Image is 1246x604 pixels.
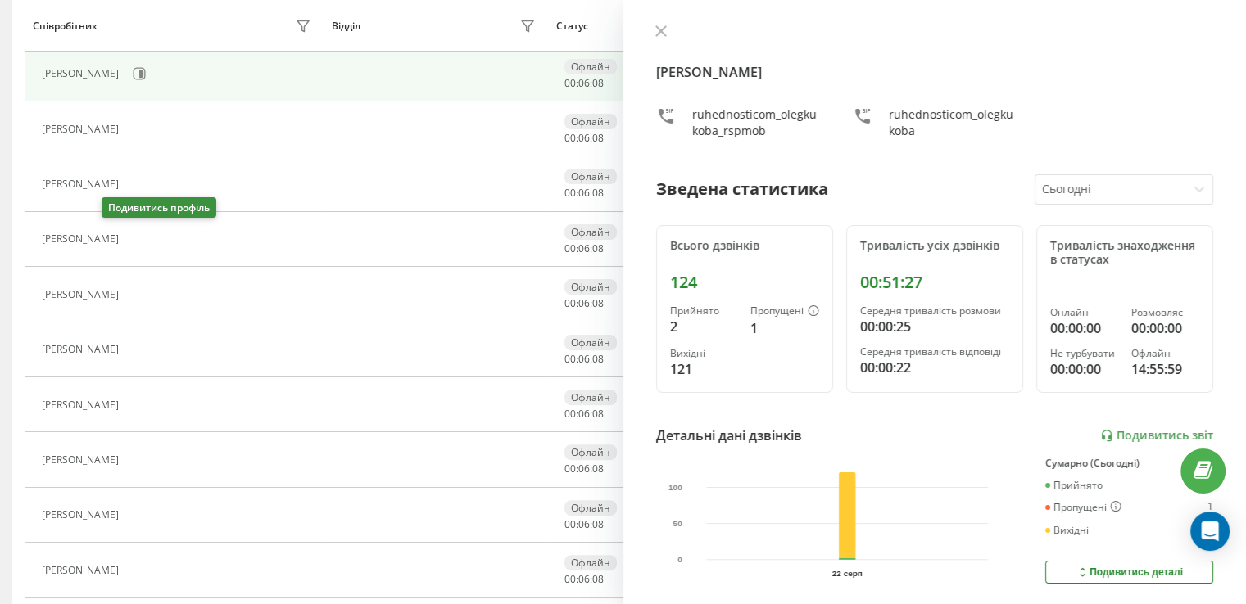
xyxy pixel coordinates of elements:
div: Пропущені [1045,501,1121,514]
div: 1 [1207,501,1213,514]
span: 00 [564,131,576,145]
div: Офлайн [564,114,617,129]
span: 00 [564,517,576,531]
div: Офлайн [564,59,617,74]
span: 00 [564,76,576,90]
div: Зведена статистика [656,177,828,201]
div: Тривалість усіх дзвінків [860,239,1009,253]
div: Всього дзвінків [670,239,819,253]
span: 08 [592,407,604,421]
span: 08 [592,131,604,145]
text: 50 [673,519,682,528]
span: 00 [564,572,576,586]
div: 00:00:00 [1131,318,1199,338]
span: 06 [578,517,590,531]
div: 00:00:25 [860,317,1009,336]
div: [PERSON_NAME] [42,289,123,300]
span: 08 [592,296,604,310]
div: [PERSON_NAME] [42,565,123,576]
div: Офлайн [564,224,617,240]
div: [PERSON_NAME] [42,454,123,466]
div: Подивитись деталі [1076,566,1183,579]
span: 00 [564,241,576,255]
span: 08 [592,462,604,476]
div: : : [564,298,604,309]
text: 100 [668,483,682,492]
div: : : [564,574,604,585]
span: 08 [592,352,604,366]
div: ruhednosticom_olegkukoba_rspmob [692,106,820,139]
span: 08 [592,76,604,90]
div: [PERSON_NAME] [42,233,123,245]
div: Онлайн [1050,307,1118,318]
div: : : [564,133,604,144]
span: 06 [578,296,590,310]
div: Подивитись профіль [102,197,216,218]
div: Середня тривалість відповіді [860,346,1009,358]
span: 06 [578,76,590,90]
span: 08 [592,517,604,531]
div: 00:51:27 [860,273,1009,292]
span: 06 [578,241,590,255]
div: 124 [670,273,819,292]
div: [PERSON_NAME] [42,124,123,135]
span: 00 [564,407,576,421]
text: 0 [677,556,682,565]
div: 121 [670,359,737,379]
span: 08 [592,572,604,586]
span: 00 [564,352,576,366]
span: 06 [578,352,590,366]
div: : : [564,408,604,420]
span: 06 [578,131,590,145]
div: Вихідні [1045,525,1089,536]
span: 00 [564,186,576,200]
span: 00 [564,462,576,476]
div: : : [564,187,604,199]
div: Офлайн [564,555,617,570]
div: Сумарно (Сьогодні) [1045,458,1213,469]
div: 14:55:59 [1131,359,1199,379]
div: 00:00:22 [860,358,1009,377]
div: Статус [556,20,588,32]
div: Офлайн [564,335,617,350]
div: [PERSON_NAME] [42,68,123,79]
div: : : [564,78,604,89]
div: Офлайн [564,390,617,405]
div: Пропущені [750,305,819,318]
div: Прийнято [670,305,737,317]
div: Офлайн [564,169,617,184]
div: Детальні дані дзвінків [656,426,802,445]
div: Вихідні [670,348,737,359]
div: [PERSON_NAME] [42,178,123,190]
div: ruhednosticom_olegkukoba [889,106,1017,139]
text: 22 серп [832,569,863,578]
div: Офлайн [564,444,617,460]
span: 06 [578,186,590,200]
div: [PERSON_NAME] [42,344,123,355]
a: Подивитись звіт [1100,429,1213,443]
div: [PERSON_NAME] [42,399,123,411]
span: 00 [564,296,576,310]
div: 1 [750,318,819,338]
div: : : [564,463,604,475]
span: 06 [578,407,590,421]
span: 06 [578,572,590,586]
div: Розмовляє [1131,307,1199,318]
div: 00:00:00 [1050,359,1118,379]
div: : : [564,354,604,365]
div: Відділ [332,20,360,32]
div: 00:00:00 [1050,318,1118,338]
div: Не турбувати [1050,348,1118,359]
span: 08 [592,186,604,200]
h4: [PERSON_NAME] [656,62,1214,82]
button: Подивитись деталі [1045,561,1213,584]
span: 06 [578,462,590,476]
div: : : [564,519,604,530]
div: Тривалість знаходження в статусах [1050,239,1199,267]
div: Середня тривалість розмови [860,305,1009,317]
span: 08 [592,241,604,255]
div: Офлайн [564,279,617,295]
div: [PERSON_NAME] [42,509,123,521]
div: Офлайн [1131,348,1199,359]
div: Офлайн [564,500,617,516]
